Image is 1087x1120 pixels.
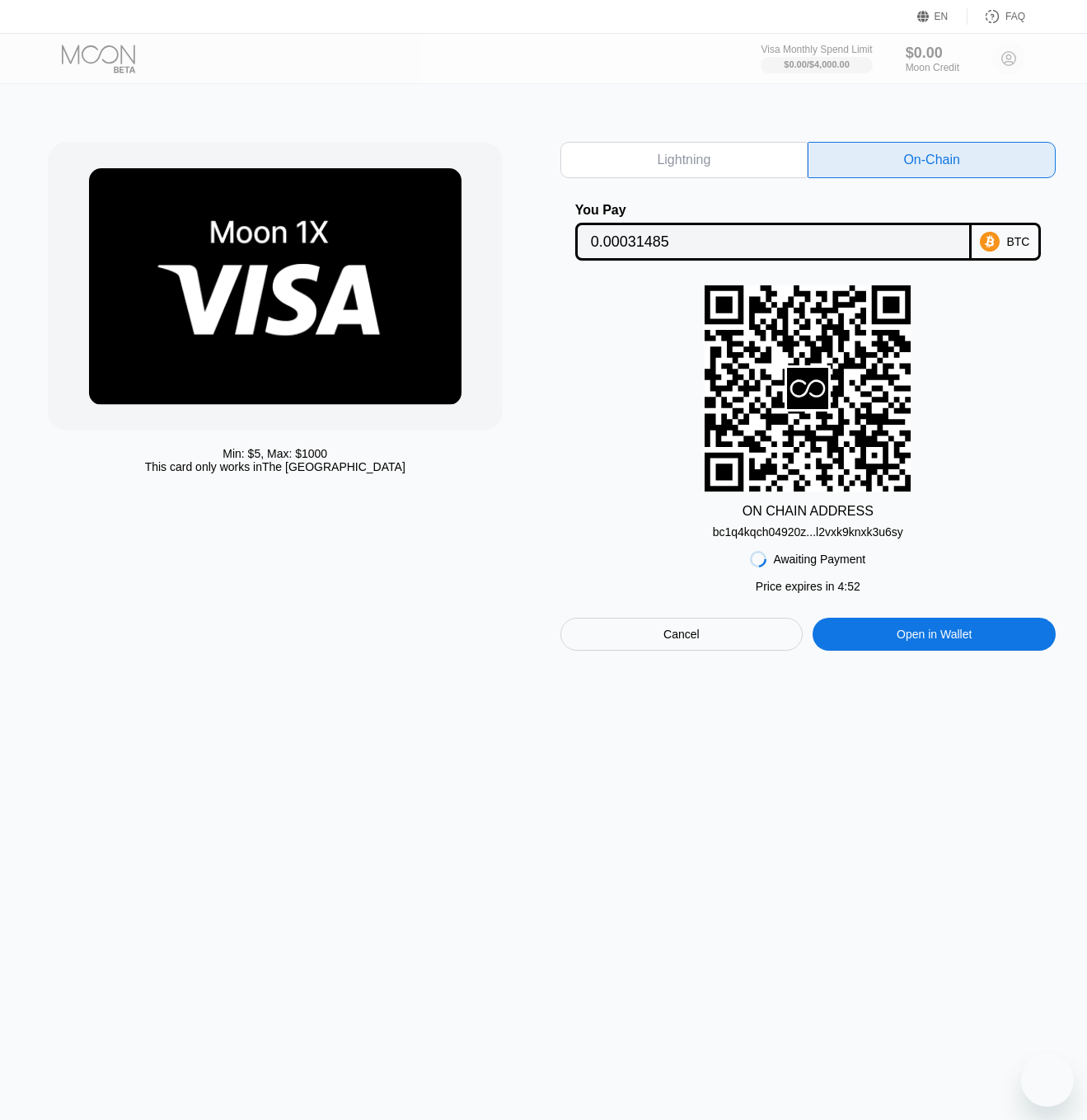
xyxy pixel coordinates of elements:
div: On-Chain [903,152,959,168]
div: ON CHAIN ADDRESS [743,504,874,519]
div: bc1q4kqch04920z...l2vxk9knxk3u6sy [713,519,903,539]
div: Cancel [560,618,804,651]
div: FAQ [968,8,1025,25]
div: You PayBTC [560,203,1057,261]
div: Price expires in [756,580,860,593]
div: This card only works in The [GEOGRAPHIC_DATA] [145,460,405,473]
div: Cancel [663,627,700,642]
div: EN [935,11,949,22]
div: Open in Wallet [897,627,972,642]
span: 4 : 52 [837,580,860,593]
div: Lightning [560,142,808,178]
div: Visa Monthly Spend Limit [761,44,872,55]
div: FAQ [1005,11,1025,22]
div: Awaiting Payment [773,553,865,566]
div: You Pay [575,203,972,218]
div: EN [917,8,968,25]
div: bc1q4kqch04920z...l2vxk9knxk3u6sy [713,525,903,539]
iframe: Button to launch messaging window [1021,1054,1074,1107]
div: BTC [1006,235,1029,248]
div: Min: $ 5 , Max: $ 1000 [223,447,327,460]
div: $0.00 / $4,000.00 [784,59,850,69]
div: Lightning [657,152,710,168]
div: Visa Monthly Spend Limit$0.00/$4,000.00 [761,44,872,73]
div: Open in Wallet [813,618,1056,651]
div: On-Chain [808,142,1056,178]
